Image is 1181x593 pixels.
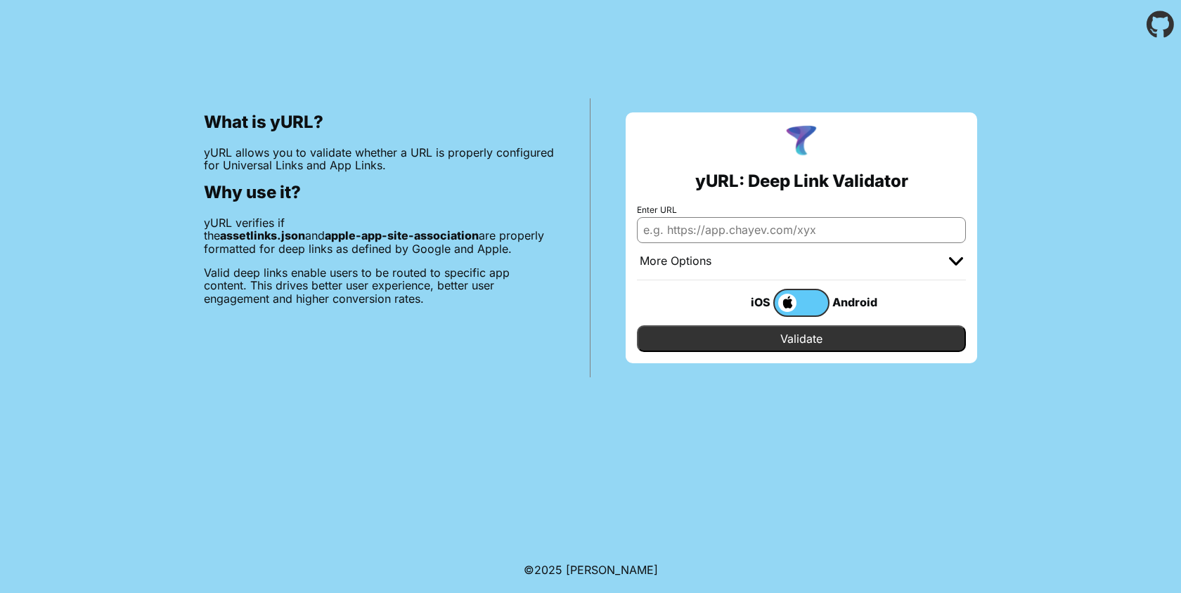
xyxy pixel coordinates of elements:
footer: © [524,547,658,593]
input: e.g. https://app.chayev.com/xyx [637,217,966,242]
img: yURL Logo [783,124,820,160]
div: More Options [640,254,711,268]
p: yURL allows you to validate whether a URL is properly configured for Universal Links and App Links. [204,146,555,172]
h2: What is yURL? [204,112,555,132]
b: assetlinks.json [220,228,305,242]
label: Enter URL [637,205,966,215]
div: Android [830,293,886,311]
span: 2025 [534,563,562,577]
img: chevron [949,257,963,266]
h2: yURL: Deep Link Validator [695,171,908,191]
h2: Why use it? [204,183,555,202]
p: Valid deep links enable users to be routed to specific app content. This drives better user exper... [204,266,555,305]
input: Validate [637,325,966,352]
div: iOS [717,293,773,311]
b: apple-app-site-association [325,228,479,242]
a: Michael Ibragimchayev's Personal Site [566,563,658,577]
p: yURL verifies if the and are properly formatted for deep links as defined by Google and Apple. [204,216,555,255]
